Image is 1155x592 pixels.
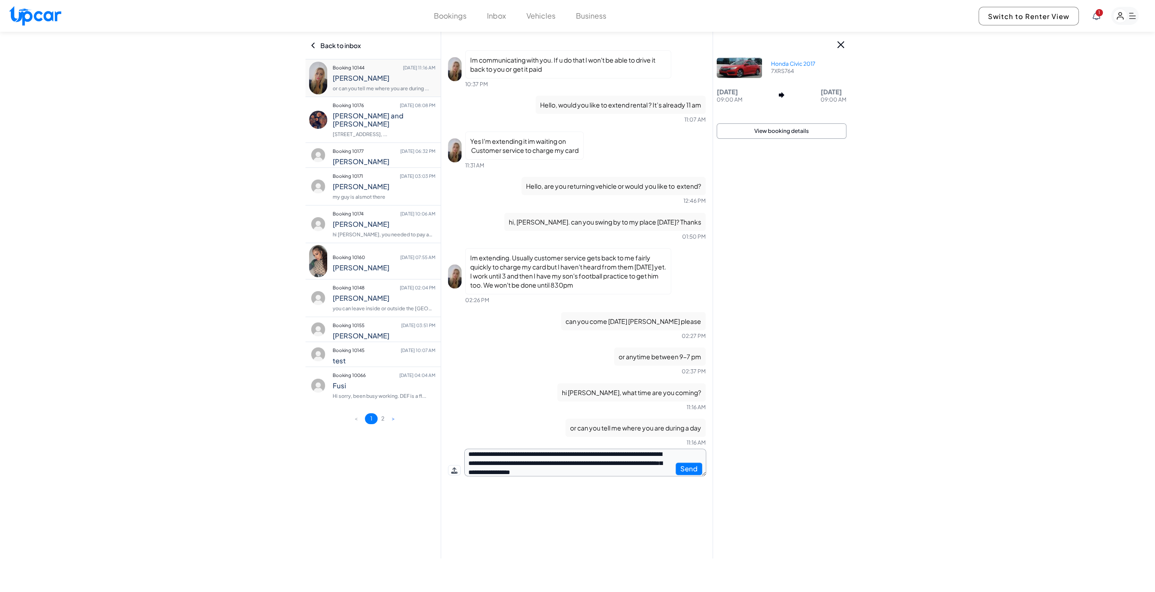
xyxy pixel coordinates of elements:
img: profile [309,111,327,129]
p: my guy is alsmot there [333,191,435,203]
h4: [PERSON_NAME] [333,157,435,166]
span: [DATE] 02:04 PM [399,281,435,294]
p: Im extending. Usually customer service gets back to me fairly quickly to charge my card but I hav... [465,248,671,294]
button: > [388,413,398,424]
h4: [PERSON_NAME] [333,294,435,302]
div: Back to inbox [310,32,436,59]
p: Yes I'm extending it im waiting on Customer service to charge my card [465,132,584,160]
button: Vehicles [526,10,555,21]
img: Upcar Logo [9,6,61,25]
h4: [PERSON_NAME] [333,74,435,82]
span: [DATE] 10:07 AM [400,344,435,357]
h4: [PERSON_NAME] and [PERSON_NAME] [333,112,435,128]
button: Inbox [487,10,506,21]
h4: test [333,357,435,365]
p: hi [PERSON_NAME], you needed to pay and extend ... [333,228,435,241]
p: can you come [DATE] [PERSON_NAME] please [561,312,706,330]
img: Car Image [717,58,762,78]
p: Booking 10160 [333,251,435,264]
img: profile [309,146,327,164]
span: [DATE] 11:16 AM [403,61,435,74]
h4: [PERSON_NAME] [333,220,435,228]
p: Booking 10177 [333,145,435,157]
button: 1 [365,413,378,424]
p: Booking 10155 [333,319,435,332]
p: Booking 10144 [333,61,435,74]
p: you can leave inside or outside the [GEOGRAPHIC_DATA] ... [333,302,435,315]
span: 11:16 AM [687,404,706,411]
p: Booking 10066 [333,369,435,382]
span: [DATE] 10:06 AM [400,207,435,220]
p: Booking 10145 [333,344,435,357]
span: [DATE] 03:51 PM [401,319,435,332]
span: 01:50 PM [682,233,706,240]
p: Booking 10171 [333,170,435,182]
span: [DATE] 06:32 PM [400,145,435,157]
p: [STREET_ADDRESS], ... [333,128,435,141]
p: 09:00 AM [717,96,742,103]
span: [DATE] 04:04 AM [399,369,435,382]
span: [DATE] 03:03 PM [399,170,435,182]
p: hi, [PERSON_NAME]. can you swing by to my place [DATE]? Thanks [504,213,706,231]
p: Hello, would you like to extend rental ? It’s already 11 am [536,96,706,114]
img: profile [448,138,462,162]
img: profile [309,377,327,395]
p: 7XRS764 [771,68,816,75]
button: Switch to Renter View [978,7,1079,25]
span: 10:37 PM [465,81,488,88]
p: Booking 10148 [333,281,435,294]
span: You have new notifications [1096,9,1103,16]
button: < [349,413,363,424]
img: profile [448,264,462,289]
img: profile [309,245,327,277]
span: 02:26 PM [465,297,489,303]
p: Hello, are you returning vehicle or would you like to extend? [521,177,706,195]
img: profile [309,62,327,94]
img: profile [309,345,327,363]
span: 11:16 AM [687,439,706,446]
span: 11:07 AM [684,116,706,123]
button: View booking details [717,123,846,139]
p: Booking 10174 [333,207,435,220]
span: 02:27 PM [682,333,706,339]
p: or can you tell me where you are during a day [565,419,706,437]
h4: [PERSON_NAME] [333,182,435,191]
button: 2 [378,413,388,424]
p: or anytime between 9-7 pm [614,347,706,366]
h4: [PERSON_NAME] [333,332,435,340]
p: [DATE] [821,87,846,96]
p: or can you tell me where you are during ... [333,82,435,95]
button: Business [576,10,606,21]
h4: [PERSON_NAME] [333,264,435,272]
button: Send [675,462,703,475]
button: Bookings [434,10,467,21]
p: 09:00 AM [821,96,846,103]
p: Im communicating with you. If u do that I won't be able to drive it back to you or get it paid [465,50,671,78]
img: profile [309,320,327,338]
img: profile [309,289,327,307]
img: profile [309,215,327,233]
p: Booking 10176 [333,99,435,112]
span: [DATE] 08:08 PM [399,99,435,112]
img: profile [309,177,327,196]
span: 11:31 AM [465,162,484,169]
span: 02:37 PM [682,368,706,375]
p: Honda Civic 2017 [771,60,816,68]
p: Hi sorry, been busy working. DEF is a fl... [333,390,435,402]
p: [DATE] [717,87,742,96]
img: profile [448,57,462,81]
p: hi [PERSON_NAME], what time are you coming? [557,383,706,401]
span: 12:46 PM [683,197,706,204]
h4: Fusi [333,382,435,390]
span: [DATE] 07:55 AM [400,251,435,264]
